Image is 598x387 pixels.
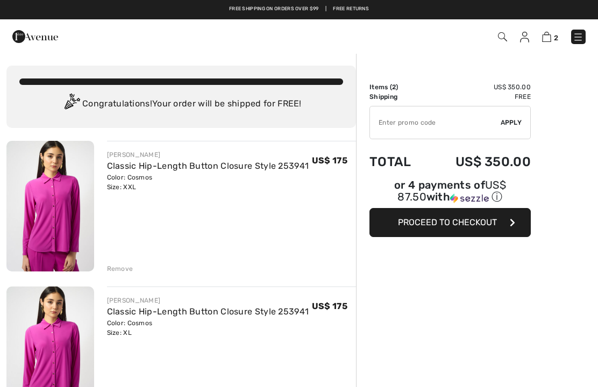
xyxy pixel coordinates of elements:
a: Classic Hip-Length Button Closure Style 253941 [107,306,309,317]
div: Congratulations! Your order will be shipped for FREE! [19,94,343,115]
img: Search [498,32,507,41]
div: Color: Cosmos Size: XL [107,318,309,338]
span: US$ 175 [312,301,347,311]
td: Total [369,144,427,180]
button: Proceed to Checkout [369,208,531,237]
a: 1ère Avenue [12,31,58,41]
img: Shopping Bag [542,32,551,42]
span: 2 [554,34,558,42]
span: Apply [501,118,522,127]
div: or 4 payments ofUS$ 87.50withSezzle Click to learn more about Sezzle [369,180,531,208]
img: Menu [573,32,583,42]
td: Free [427,92,531,102]
a: 2 [542,30,558,43]
span: US$ 175 [312,155,347,166]
span: US$ 87.50 [397,178,506,203]
span: 2 [392,83,396,91]
input: Promo code [370,106,501,139]
td: Shipping [369,92,427,102]
div: Remove [107,264,133,274]
a: Classic Hip-Length Button Closure Style 253941 [107,161,309,171]
td: US$ 350.00 [427,82,531,92]
div: [PERSON_NAME] [107,150,309,160]
div: [PERSON_NAME] [107,296,309,305]
a: Free Returns [333,5,369,13]
div: Color: Cosmos Size: XXL [107,173,309,192]
img: Congratulation2.svg [61,94,82,115]
a: Free shipping on orders over $99 [229,5,319,13]
img: My Info [520,32,529,42]
img: Sezzle [450,193,489,203]
td: US$ 350.00 [427,144,531,180]
img: 1ère Avenue [12,26,58,47]
span: | [325,5,326,13]
td: Items ( ) [369,82,427,92]
div: or 4 payments of with [369,180,531,204]
span: Proceed to Checkout [398,217,497,227]
img: Classic Hip-Length Button Closure Style 253941 [6,141,94,271]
